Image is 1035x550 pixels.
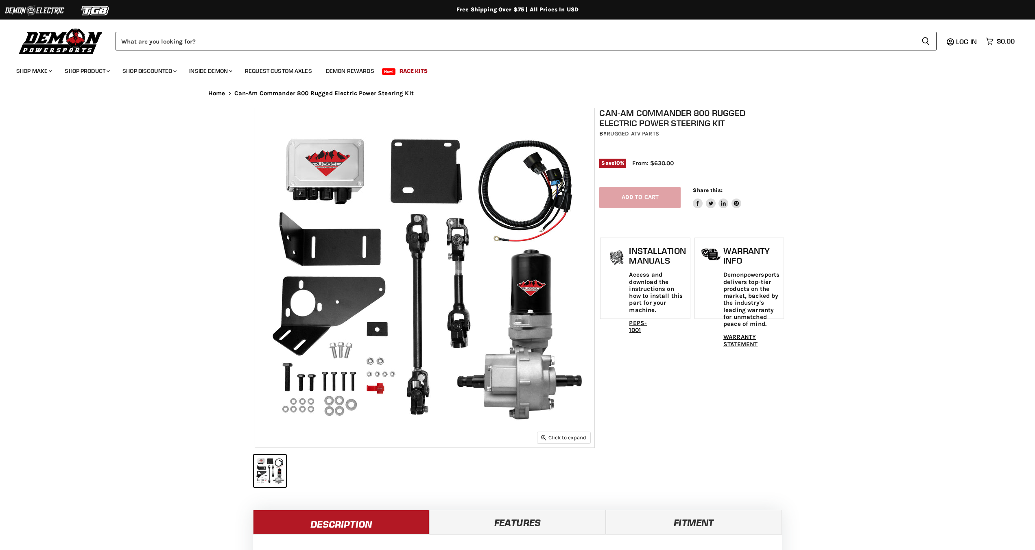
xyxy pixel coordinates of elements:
a: Shop Make [10,63,57,79]
h1: Warranty Info [723,246,780,265]
p: Demonpowersports delivers top-tier products on the market, backed by the industry's leading warra... [723,271,780,327]
a: Request Custom Axles [239,63,318,79]
a: PEPS-1001 [629,319,647,334]
a: Description [253,510,429,534]
img: install_manual-icon.png [607,248,627,268]
button: Click to expand [537,432,590,443]
a: $0.00 [982,35,1019,47]
img: Demon Electric Logo 2 [4,3,65,18]
a: Fitment [606,510,782,534]
a: Rugged ATV Parts [607,130,659,137]
span: Can-Am Commander 800 Rugged Electric Power Steering Kit [234,90,414,97]
span: $0.00 [997,37,1015,45]
span: Click to expand [541,434,586,441]
div: by [599,129,785,138]
form: Product [116,32,937,50]
ul: Main menu [10,59,1013,79]
a: Demon Rewards [320,63,380,79]
a: Home [208,90,225,97]
span: Log in [956,37,977,46]
input: Search [116,32,915,50]
button: IMAGE thumbnail [254,455,286,487]
span: New! [382,68,396,75]
a: Race Kits [393,63,434,79]
img: warranty-icon.png [701,248,721,261]
span: 10 [614,160,620,166]
div: Free Shipping Over $75 | All Prices In USD [192,6,843,13]
img: IMAGE [255,108,594,447]
h1: Installation Manuals [629,246,686,265]
aside: Share this: [693,187,741,208]
img: Demon Powersports [16,26,105,55]
a: Features [429,510,605,534]
p: Access and download the instructions on how to install this part for your machine. [629,271,686,314]
h1: Can-Am Commander 800 Rugged Electric Power Steering Kit [599,108,785,128]
a: Shop Product [59,63,115,79]
span: From: $630.00 [632,159,674,167]
nav: Breadcrumbs [192,90,843,97]
a: WARRANTY STATEMENT [723,333,758,347]
a: Shop Discounted [116,63,181,79]
span: Save % [599,159,626,168]
a: Log in [952,38,982,45]
img: TGB Logo 2 [65,3,126,18]
a: Inside Demon [183,63,237,79]
button: Search [915,32,937,50]
span: Share this: [693,187,722,193]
